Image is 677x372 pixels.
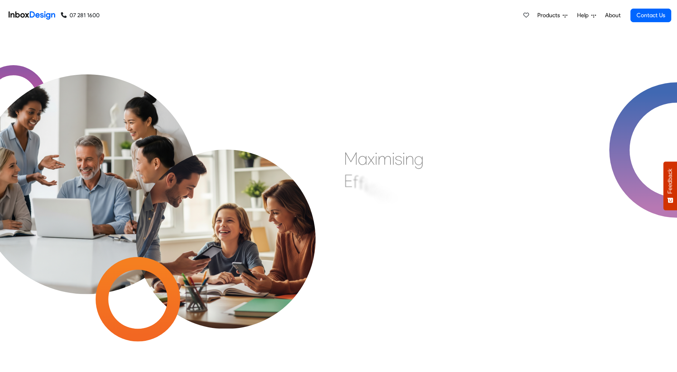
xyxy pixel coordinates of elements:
div: m [378,148,392,169]
div: c [367,177,376,198]
span: Products [537,11,563,20]
div: e [379,183,388,204]
div: i [392,148,395,169]
div: n [388,187,397,208]
div: i [402,148,405,169]
img: parents_with_child.png [114,105,338,329]
div: s [395,148,402,169]
div: Maximising Efficient & Engagement, Connecting Schools, Families, and Students. [344,148,518,255]
a: Contact Us [630,9,671,22]
span: Feedback [667,169,673,194]
div: i [364,175,367,196]
span: Help [577,11,591,20]
button: Feedback - Show survey [663,161,677,210]
div: M [344,148,358,169]
div: g [414,148,424,170]
a: Help [574,8,599,23]
a: Products [534,8,570,23]
a: About [603,8,623,23]
div: x [368,148,375,169]
div: a [358,148,368,169]
a: 07 281 1600 [61,11,100,20]
div: i [375,148,378,169]
div: i [376,180,379,201]
div: E [344,170,353,192]
div: f [359,173,364,194]
div: n [405,148,414,169]
div: f [353,171,359,193]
